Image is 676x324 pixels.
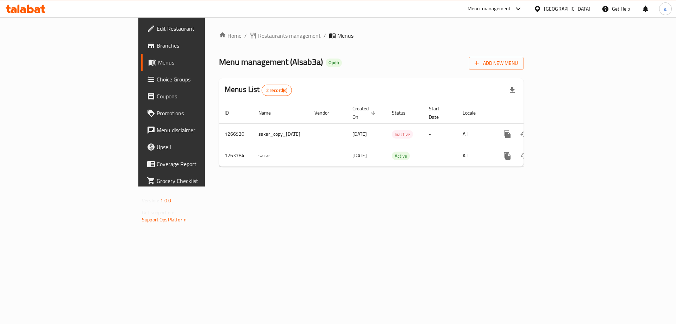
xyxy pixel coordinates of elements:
[463,109,485,117] span: Locale
[423,123,457,145] td: -
[142,215,187,224] a: Support.OpsPlatform
[157,41,246,50] span: Branches
[326,59,342,67] div: Open
[544,5,590,13] div: [GEOGRAPHIC_DATA]
[157,109,246,117] span: Promotions
[352,151,367,160] span: [DATE]
[142,196,159,205] span: Version:
[475,59,518,68] span: Add New Menu
[392,130,413,139] span: Inactive
[141,105,251,122] a: Promotions
[352,129,367,139] span: [DATE]
[141,88,251,105] a: Coupons
[429,104,449,121] span: Start Date
[157,24,246,33] span: Edit Restaurant
[219,31,524,40] nav: breadcrumb
[141,20,251,37] a: Edit Restaurant
[258,109,280,117] span: Name
[516,147,533,164] button: Change Status
[158,58,246,67] span: Menus
[141,71,251,88] a: Choice Groups
[423,145,457,166] td: -
[326,60,342,66] span: Open
[392,152,410,160] div: Active
[157,126,246,134] span: Menu disclaimer
[392,109,415,117] span: Status
[141,122,251,139] a: Menu disclaimer
[157,143,246,151] span: Upsell
[157,75,246,84] span: Choice Groups
[499,147,516,164] button: more
[258,31,321,40] span: Restaurants management
[141,155,251,172] a: Coverage Report
[142,208,174,217] span: Get support on:
[457,145,493,166] td: All
[160,196,171,205] span: 1.0.0
[457,123,493,145] td: All
[250,31,321,40] a: Restaurants management
[141,172,251,189] a: Grocery Checklist
[253,123,309,145] td: sakar_copy_[DATE]
[664,5,666,13] span: a
[262,87,292,94] span: 2 record(s)
[157,92,246,100] span: Coupons
[225,84,292,96] h2: Menus List
[504,82,521,99] div: Export file
[219,54,323,70] span: Menu management ( Alsab3a )
[141,139,251,155] a: Upsell
[392,152,410,160] span: Active
[493,102,572,124] th: Actions
[468,5,511,13] div: Menu-management
[352,104,378,121] span: Created On
[337,31,353,40] span: Menus
[324,31,326,40] li: /
[141,54,251,71] a: Menus
[141,37,251,54] a: Branches
[314,109,338,117] span: Vendor
[219,102,572,167] table: enhanced table
[499,126,516,143] button: more
[157,160,246,168] span: Coverage Report
[262,85,292,96] div: Total records count
[253,145,309,166] td: sakar
[157,177,246,185] span: Grocery Checklist
[225,109,238,117] span: ID
[469,57,524,70] button: Add New Menu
